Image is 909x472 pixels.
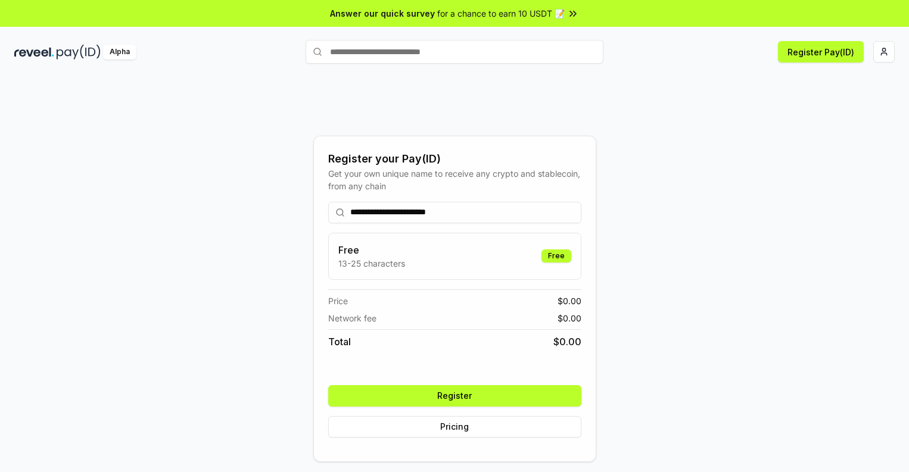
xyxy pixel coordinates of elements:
[558,295,581,307] span: $ 0.00
[338,243,405,257] h3: Free
[558,312,581,324] span: $ 0.00
[328,151,581,167] div: Register your Pay(ID)
[437,7,565,20] span: for a chance to earn 10 USDT 📝
[328,385,581,407] button: Register
[14,45,54,60] img: reveel_dark
[338,257,405,270] p: 13-25 characters
[328,295,348,307] span: Price
[103,45,136,60] div: Alpha
[328,416,581,437] button: Pricing
[57,45,101,60] img: pay_id
[328,167,581,192] div: Get your own unique name to receive any crypto and stablecoin, from any chain
[330,7,435,20] span: Answer our quick survey
[541,249,571,262] div: Free
[553,335,581,349] span: $ 0.00
[328,335,351,349] span: Total
[778,41,864,62] button: Register Pay(ID)
[328,312,376,324] span: Network fee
